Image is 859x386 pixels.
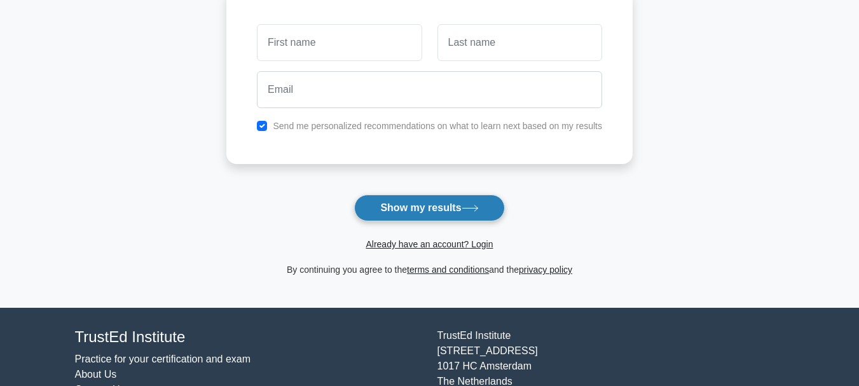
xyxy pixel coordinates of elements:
label: Send me personalized recommendations on what to learn next based on my results [273,121,602,131]
h4: TrustEd Institute [75,328,422,347]
button: Show my results [354,195,504,221]
div: By continuing you agree to the and the [219,262,640,277]
a: privacy policy [519,265,572,275]
a: terms and conditions [407,265,489,275]
input: First name [257,24,422,61]
input: Email [257,71,602,108]
a: Already have an account? Login [366,239,493,249]
a: About Us [75,369,117,380]
input: Last name [437,24,602,61]
a: Practice for your certification and exam [75,354,251,364]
